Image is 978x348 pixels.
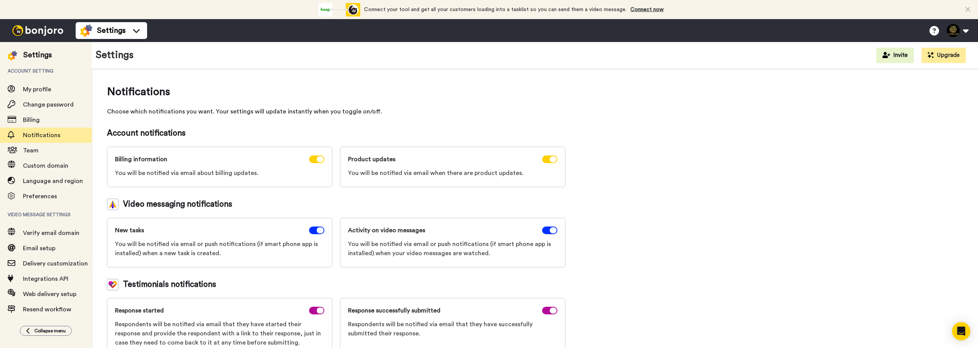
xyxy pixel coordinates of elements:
[921,48,966,63] button: Upgrade
[107,84,565,99] span: Notifications
[115,306,164,315] span: Response started
[80,24,92,37] img: settings-colored.svg
[348,320,557,338] span: Respondents will be notified via email that they have successfully submitted their response.
[630,7,664,12] a: Connect now
[97,25,126,36] span: Settings
[34,328,66,334] span: Collapse menu
[23,306,71,312] span: Resend workflow
[115,320,324,347] span: Respondents will be notified via email that they have started their response and provide the resp...
[23,147,39,154] span: Team
[348,226,425,235] span: Activity on video messages
[318,3,360,16] div: animation
[23,276,68,282] span: Integrations API
[107,199,118,210] img: vm-color.svg
[23,86,51,92] span: My profile
[23,261,88,267] span: Delivery customization
[23,117,40,123] span: Billing
[115,155,167,164] span: Billing information
[23,163,68,169] span: Custom domain
[96,50,134,61] h1: Settings
[107,128,565,139] span: Account notifications
[348,168,557,178] span: You will be notified via email when there are product updates.
[364,7,627,12] span: Connect your tool and get all your customers loading into a tasklist so you can send them a video...
[952,322,970,340] div: Open Intercom Messenger
[107,279,118,290] img: tm-color.svg
[23,245,55,251] span: Email setup
[9,25,66,36] img: bj-logo-header-white.svg
[23,193,57,199] span: Preferences
[23,178,83,184] span: Language and region
[348,306,440,315] span: Response successfully submitted
[115,240,324,258] span: You will be notified via email or push notifications (if smart phone app is installed) when a new...
[23,291,76,297] span: Web delivery setup
[115,226,144,235] span: New tasks
[115,168,324,178] span: You will be notified via email about billing updates.
[23,132,60,138] span: Notifications
[348,240,557,258] span: You will be notified via email or push notifications (if smart phone app is installed) when your ...
[107,279,565,290] div: Testimonials notifications
[107,199,565,210] div: Video messaging notifications
[107,107,565,116] span: Choose which notifications you want. Your settings will update instantly when you toggle on/off.
[23,102,74,108] span: Change password
[348,155,395,164] span: Product updates
[8,51,17,60] img: settings-colored.svg
[23,230,79,236] span: Verify email domain
[876,48,914,63] button: Invite
[23,50,52,60] div: Settings
[20,326,72,336] button: Collapse menu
